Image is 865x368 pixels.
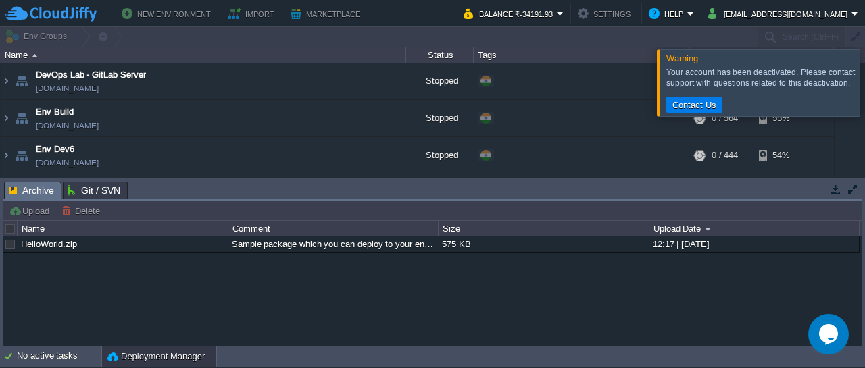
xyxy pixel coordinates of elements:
[1,63,11,99] img: AMDAwAAAACH5BAEAAAAALAAAAAABAAEAAAICRAEAOw==
[666,53,698,63] span: Warning
[712,137,738,174] div: 0 / 444
[668,99,720,111] button: Contact Us
[1,137,11,174] img: AMDAwAAAACH5BAEAAAAALAAAAAABAAEAAAICRAEAOw==
[712,100,738,136] div: 0 / 564
[474,47,689,63] div: Tags
[36,142,74,156] a: Env Dev6
[1,174,11,211] img: AMDAwAAAACH5BAEAAAAALAAAAAABAAEAAAICRAEAOw==
[650,221,859,236] div: Upload Date
[406,137,474,174] div: Stopped
[12,100,31,136] img: AMDAwAAAACH5BAEAAAAALAAAAAABAAEAAAICRAEAOw==
[9,182,54,199] span: Archive
[229,221,438,236] div: Comment
[406,100,474,136] div: Stopped
[464,5,557,22] button: Balance ₹-34191.93
[5,5,97,22] img: CloudJiffy
[1,100,11,136] img: AMDAwAAAACH5BAEAAAAALAAAAAABAAEAAAICRAEAOw==
[1,47,405,63] div: Name
[122,5,215,22] button: New Environment
[759,137,803,174] div: 54%
[407,47,473,63] div: Status
[439,221,648,236] div: Size
[649,236,858,252] div: 12:17 | [DATE]
[666,67,856,88] div: Your account has been deactivated. Please contact support with questions related to this deactiva...
[21,239,77,249] a: HelloWorld.zip
[12,63,31,99] img: AMDAwAAAACH5BAEAAAAALAAAAAABAAEAAAICRAEAOw==
[61,205,104,217] button: Delete
[36,82,99,95] a: [DOMAIN_NAME]
[107,350,205,363] button: Deployment Manager
[68,182,120,199] span: Git / SVN
[759,100,803,136] div: 55%
[759,174,803,211] div: 38%
[439,236,647,252] div: 575 KB
[808,314,851,354] iframe: chat widget
[18,221,227,236] div: Name
[12,174,31,211] img: AMDAwAAAACH5BAEAAAAALAAAAAABAAEAAAICRAEAOw==
[578,5,635,22] button: Settings
[9,205,53,217] button: Upload
[36,119,99,132] span: [DOMAIN_NAME]
[406,174,474,211] div: Stopped
[649,5,687,22] button: Help
[36,156,99,169] span: [DOMAIN_NAME]
[291,5,364,22] button: Marketplace
[17,346,101,367] div: No active tasks
[406,63,474,99] div: Stopped
[712,174,738,211] div: 0 / 912
[708,5,851,22] button: [EMAIL_ADDRESS][DOMAIN_NAME]
[12,137,31,174] img: AMDAwAAAACH5BAEAAAAALAAAAAABAAEAAAICRAEAOw==
[36,68,146,82] a: DevOps Lab - GitLab Server
[691,47,833,63] div: Usage
[36,105,74,119] a: Env Build
[32,54,38,57] img: AMDAwAAAACH5BAEAAAAALAAAAAABAAEAAAICRAEAOw==
[228,236,437,252] div: Sample package which you can deploy to your environment. Feel free to delete and upload a package...
[228,5,278,22] button: Import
